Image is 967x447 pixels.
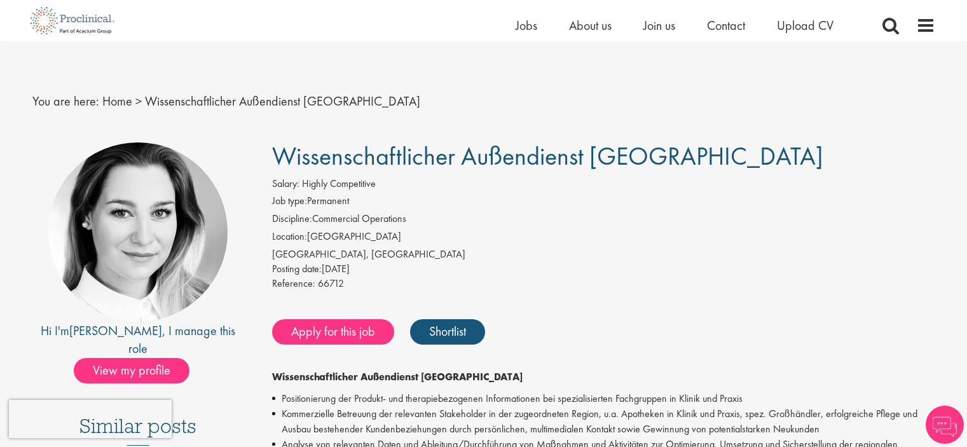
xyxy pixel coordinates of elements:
[74,361,202,377] a: View my profile
[272,140,823,172] span: Wissenschaftlicher Außendienst [GEOGRAPHIC_DATA]
[69,322,162,339] a: [PERSON_NAME]
[74,358,189,383] span: View my profile
[272,194,935,212] li: Permanent
[272,391,935,406] li: Positionierung der Produkt- und therapiebezogenen Informationen bei spezialisierten Fachgruppen i...
[272,230,307,244] label: Location:
[410,319,485,345] a: Shortlist
[643,17,675,34] a: Join us
[707,17,745,34] a: Contact
[777,17,833,34] a: Upload CV
[272,277,315,291] label: Reference:
[272,406,935,437] li: Kommerzielle Betreuung der relevanten Stakeholder in der zugeordneten Region, u.a. Apotheken in K...
[272,212,935,230] li: Commercial Operations
[272,230,935,247] li: [GEOGRAPHIC_DATA]
[926,406,964,444] img: Chatbot
[102,93,132,109] a: breadcrumb link
[9,400,172,438] iframe: reCAPTCHA
[135,93,142,109] span: >
[272,319,394,345] a: Apply for this job
[32,322,244,358] div: Hi I'm , I manage this role
[272,212,312,226] label: Discipline:
[272,262,322,275] span: Posting date:
[516,17,537,34] a: Jobs
[569,17,612,34] a: About us
[272,177,299,191] label: Salary:
[302,177,376,190] span: Highly Competitive
[272,262,935,277] div: [DATE]
[318,277,344,290] span: 66712
[272,247,935,262] div: [GEOGRAPHIC_DATA], [GEOGRAPHIC_DATA]
[272,194,307,209] label: Job type:
[32,93,99,109] span: You are here:
[48,142,228,322] img: imeage of recruiter Greta Prestel
[272,370,523,383] strong: Wissenschaftlicher Außendienst [GEOGRAPHIC_DATA]
[145,93,420,109] span: Wissenschaftlicher Außendienst [GEOGRAPHIC_DATA]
